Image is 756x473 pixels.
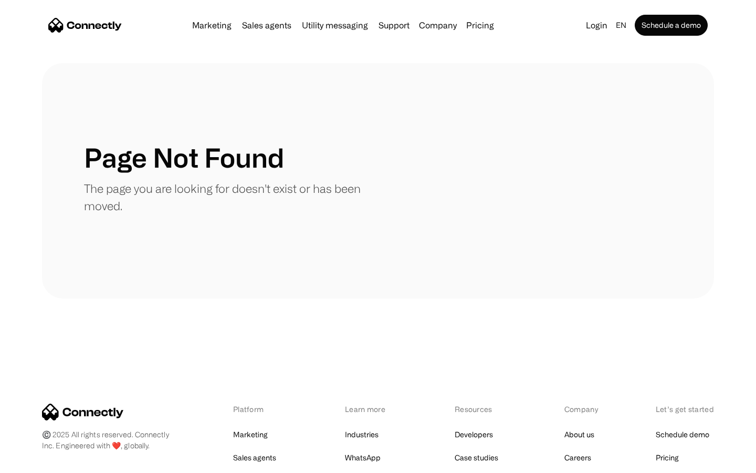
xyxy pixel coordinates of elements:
[455,427,493,442] a: Developers
[188,21,236,29] a: Marketing
[656,404,714,415] div: Let’s get started
[84,180,378,214] p: The page you are looking for doesn't exist or has been moved.
[612,18,633,33] div: en
[238,21,296,29] a: Sales agents
[345,427,379,442] a: Industries
[564,404,601,415] div: Company
[656,450,679,465] a: Pricing
[48,17,122,33] a: home
[564,427,594,442] a: About us
[233,450,276,465] a: Sales agents
[462,21,498,29] a: Pricing
[416,18,460,33] div: Company
[582,18,612,33] a: Login
[455,404,510,415] div: Resources
[656,427,709,442] a: Schedule demo
[455,450,498,465] a: Case studies
[84,142,284,173] h1: Page Not Found
[298,21,372,29] a: Utility messaging
[345,404,400,415] div: Learn more
[616,18,626,33] div: en
[374,21,414,29] a: Support
[21,455,63,469] ul: Language list
[233,427,268,442] a: Marketing
[419,18,457,33] div: Company
[345,450,381,465] a: WhatsApp
[10,454,63,469] aside: Language selected: English
[635,15,708,36] a: Schedule a demo
[564,450,591,465] a: Careers
[233,404,290,415] div: Platform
